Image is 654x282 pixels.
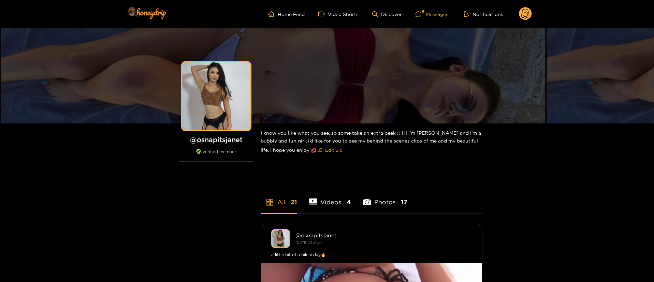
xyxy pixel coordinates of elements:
[317,145,344,155] button: editEdit Bio
[268,11,278,17] span: home
[325,147,342,153] span: Edit Bio
[295,241,322,244] small: [DATE] 23:41 pm
[271,251,472,258] div: a little bit of a bikini day🔥
[318,11,359,17] a: Video Shorts
[401,198,407,206] span: 17
[416,10,448,18] div: Messages
[261,123,482,161] div: I know you like what you see, so some take an extra peek ;) Hi i’m [PERSON_NAME] and i’m a bubbly...
[318,148,322,153] span: edit
[266,198,274,206] span: appstore
[372,11,402,17] a: Discover
[271,229,290,248] img: osnapitsjanet
[318,11,328,17] span: video-camera
[261,182,297,213] li: All
[179,135,254,144] h1: @ osnapitsjanet
[462,11,505,17] button: Notifications
[309,182,351,213] li: Videos
[363,182,407,213] li: Photos
[268,11,305,17] a: Home Feed
[347,198,351,206] span: 4
[295,232,472,238] div: @ osnapitsjanet
[179,149,254,162] div: verified member
[291,198,297,206] span: 21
